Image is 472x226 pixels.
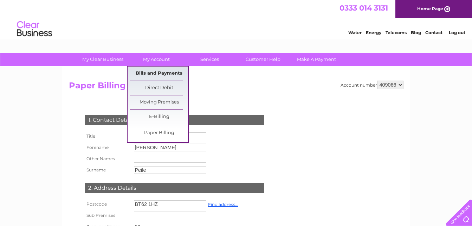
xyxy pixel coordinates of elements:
[127,53,185,66] a: My Account
[340,4,388,12] a: 0333 014 3131
[85,115,264,125] div: 1. Contact Details
[366,30,381,35] a: Energy
[449,30,465,35] a: Log out
[83,199,132,210] th: Postcode
[425,30,442,35] a: Contact
[85,183,264,193] div: 2. Address Details
[70,4,402,34] div: Clear Business is a trading name of Verastar Limited (registered in [GEOGRAPHIC_DATA] No. 3667643...
[287,53,345,66] a: Make A Payment
[83,153,132,164] th: Other Names
[411,30,421,35] a: Blog
[348,30,362,35] a: Water
[130,67,188,81] a: Bills and Payments
[74,53,132,66] a: My Clear Business
[17,18,52,40] img: logo.png
[181,53,239,66] a: Services
[69,81,403,94] h2: Paper Billing
[208,202,238,207] a: Find address...
[386,30,407,35] a: Telecoms
[234,53,292,66] a: Customer Help
[341,81,403,89] div: Account number
[83,210,132,221] th: Sub Premises
[83,164,132,176] th: Surname
[130,95,188,109] a: Moving Premises
[130,81,188,95] a: Direct Debit
[130,126,188,140] a: Paper Billing
[83,131,132,142] th: Title
[83,142,132,153] th: Forename
[130,110,188,124] a: E-Billing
